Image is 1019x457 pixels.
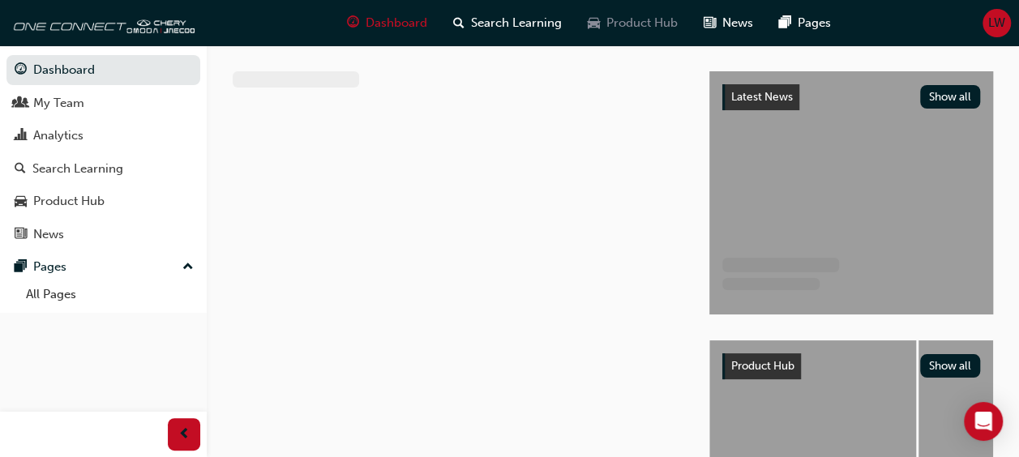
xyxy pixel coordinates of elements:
[33,225,64,244] div: News
[6,220,200,250] a: News
[722,84,980,110] a: Latest NewsShow all
[440,6,575,40] a: search-iconSearch Learning
[471,14,562,32] span: Search Learning
[347,13,359,33] span: guage-icon
[6,121,200,151] a: Analytics
[731,359,794,373] span: Product Hub
[964,402,1003,441] div: Open Intercom Messenger
[920,85,981,109] button: Show all
[988,14,1005,32] span: LW
[722,14,753,32] span: News
[15,129,27,143] span: chart-icon
[704,13,716,33] span: news-icon
[6,88,200,118] a: My Team
[8,6,195,39] img: oneconnect
[731,90,793,104] span: Latest News
[33,126,83,145] div: Analytics
[334,6,440,40] a: guage-iconDashboard
[19,282,200,307] a: All Pages
[983,9,1011,37] button: LW
[766,6,844,40] a: pages-iconPages
[15,194,27,209] span: car-icon
[691,6,766,40] a: news-iconNews
[798,14,831,32] span: Pages
[33,258,66,276] div: Pages
[15,63,27,78] span: guage-icon
[779,13,791,33] span: pages-icon
[588,13,600,33] span: car-icon
[6,252,200,282] button: Pages
[178,425,191,445] span: prev-icon
[366,14,427,32] span: Dashboard
[33,192,105,211] div: Product Hub
[920,354,981,378] button: Show all
[182,257,194,278] span: up-icon
[6,154,200,184] a: Search Learning
[575,6,691,40] a: car-iconProduct Hub
[33,94,84,113] div: My Team
[6,186,200,216] a: Product Hub
[15,260,27,275] span: pages-icon
[15,162,26,177] span: search-icon
[32,160,123,178] div: Search Learning
[6,55,200,85] a: Dashboard
[15,96,27,111] span: people-icon
[722,353,980,379] a: Product HubShow all
[15,228,27,242] span: news-icon
[6,52,200,252] button: DashboardMy TeamAnalyticsSearch LearningProduct HubNews
[453,13,465,33] span: search-icon
[606,14,678,32] span: Product Hub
